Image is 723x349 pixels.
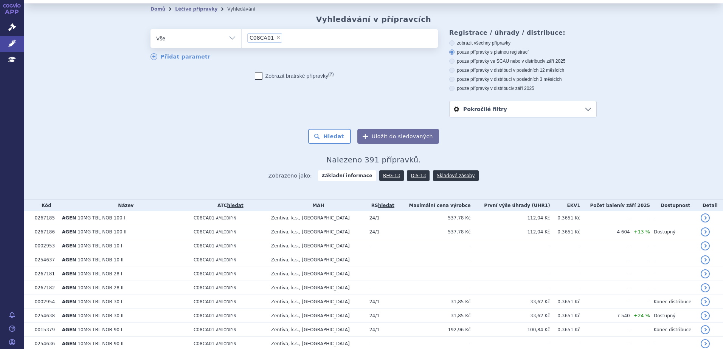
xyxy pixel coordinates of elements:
td: - [396,239,471,253]
th: Detail [697,200,723,211]
span: C08CA01 [250,35,274,40]
a: detail [701,311,710,320]
th: MAH [267,200,366,211]
th: Maximální cena výrobce [396,200,471,211]
th: Název [58,200,190,211]
span: C08CA01 [194,257,215,263]
td: Zentiva, k.s., [GEOGRAPHIC_DATA] [267,323,366,337]
td: - [580,211,630,225]
td: 0002954 [31,295,58,309]
span: AGEN [62,243,76,249]
td: - [366,253,396,267]
span: C08CA01 [194,271,215,276]
span: AMLODIPIN [216,244,236,248]
span: 10MG TBL NOB 30 I [78,299,122,304]
td: - [580,323,630,337]
span: 10MG TBL NOB 90 II [78,341,123,346]
span: AMLODIPIN [216,328,236,332]
span: AGEN [62,313,76,318]
td: - [580,239,630,253]
span: AMLODIPIN [216,314,236,318]
span: C08CA01 [194,229,215,235]
a: detail [701,339,710,348]
td: 31,85 Kč [396,309,471,323]
td: - [396,253,471,267]
span: +13 % [634,229,650,235]
span: 24/1 [369,229,380,235]
td: 4 604 [580,225,630,239]
span: v září 2025 [512,86,534,91]
a: hledat [378,203,394,208]
td: - [580,267,630,281]
span: AMLODIPIN [216,286,236,290]
td: - [650,281,697,295]
td: - [650,267,697,281]
a: detail [701,325,710,334]
span: v září 2025 [543,59,565,64]
span: C08CA01 [194,243,215,249]
td: - [550,239,580,253]
span: AMLODIPIN [216,258,236,262]
td: 0,3651 Kč [550,225,580,239]
label: pouze přípravky v distribuci v posledních 3 měsících [449,76,597,82]
td: 0254638 [31,309,58,323]
td: Zentiva, k.s., [GEOGRAPHIC_DATA] [267,295,366,309]
span: 24/1 [369,327,380,332]
span: 10MG TBL NOB 100 I [78,215,125,221]
td: 33,62 Kč [471,295,550,309]
a: detail [701,255,710,264]
td: - [630,211,650,225]
span: v září 2025 [622,203,650,208]
a: Léčivé přípravky [175,6,217,12]
span: AGEN [62,327,76,332]
td: - [650,211,697,225]
button: Uložit do sledovaných [357,129,439,144]
a: Skladové zásoby [433,170,478,181]
span: AMLODIPIN [216,272,236,276]
td: 0267185 [31,211,58,225]
span: 10MG TBL NOB 90 I [78,327,122,332]
td: Zentiva, k.s., [GEOGRAPHIC_DATA] [267,309,366,323]
th: EKV1 [550,200,580,211]
span: +24 % [634,313,650,318]
a: Přidat parametr [150,53,211,60]
a: detail [701,241,710,250]
span: 10MG TBL NOB 10 II [78,257,123,263]
td: 0015379 [31,323,58,337]
span: 24/1 [369,313,380,318]
td: 7 540 [580,309,630,323]
td: - [650,253,697,267]
td: 100,84 Kč [471,323,550,337]
td: - [471,281,550,295]
td: Zentiva, k.s., [GEOGRAPHIC_DATA] [267,253,366,267]
h2: Vyhledávání v přípravcích [316,15,431,24]
td: Zentiva, k.s., [GEOGRAPHIC_DATA] [267,239,366,253]
span: C08CA01 [194,341,215,346]
span: AGEN [62,271,76,276]
span: × [276,35,281,40]
td: - [630,295,650,309]
span: Zobrazeno jako: [268,170,312,181]
td: 192,96 Kč [396,323,471,337]
td: - [471,239,550,253]
span: 10MG TBL NOB 28 I [78,271,122,276]
td: - [550,267,580,281]
th: Počet balení [580,200,650,211]
td: - [630,253,650,267]
span: 10MG TBL NOB 10 I [78,243,122,249]
span: C08CA01 [194,327,215,332]
span: AMLODIPIN [216,216,236,220]
td: - [550,253,580,267]
span: AGEN [62,229,76,235]
th: RS [366,200,396,211]
span: AGEN [62,257,76,263]
label: pouze přípravky s platnou registrací [449,49,597,55]
label: zobrazit všechny přípravky [449,40,597,46]
h3: Registrace / úhrady / distribuce: [449,29,597,36]
span: 10MG TBL NOB 100 II [78,229,126,235]
label: Zobrazit bratrské přípravky [255,72,334,80]
td: 0,3651 Kč [550,323,580,337]
td: - [580,253,630,267]
td: 0267186 [31,225,58,239]
td: - [650,239,697,253]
